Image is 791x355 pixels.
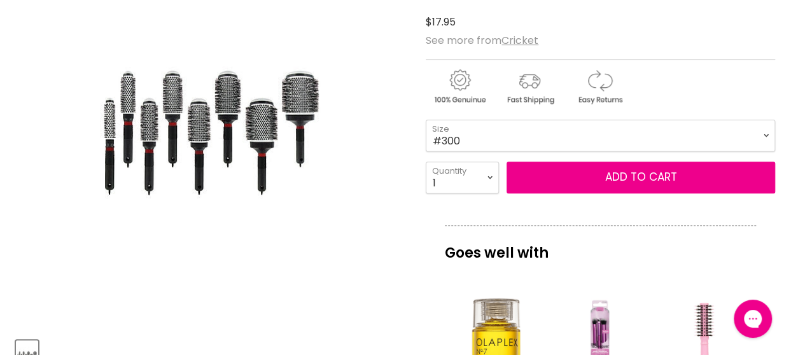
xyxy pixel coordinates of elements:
[727,295,778,342] iframe: Gorgias live chat messenger
[426,33,538,48] span: See more from
[445,225,756,267] p: Goes well with
[426,162,499,193] select: Quantity
[501,33,538,48] a: Cricket
[507,162,775,193] button: Add to cart
[566,67,633,106] img: returns.gif
[426,67,493,106] img: genuine.gif
[496,67,563,106] img: shipping.gif
[426,15,456,29] span: $17.95
[605,169,677,184] span: Add to cart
